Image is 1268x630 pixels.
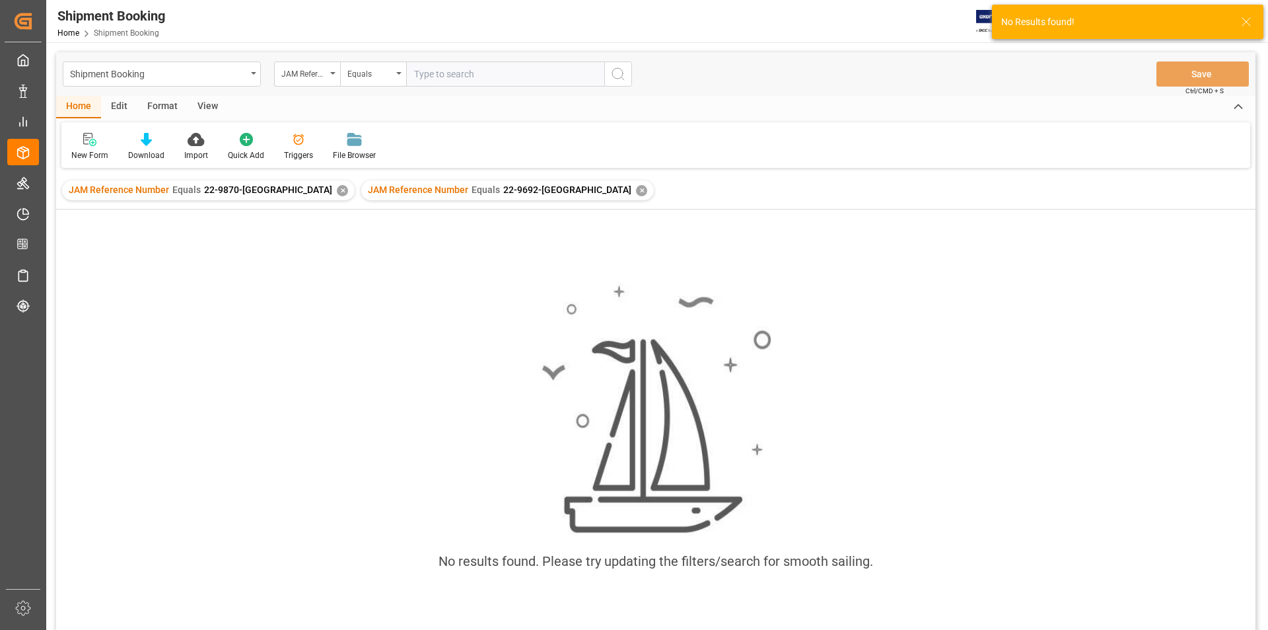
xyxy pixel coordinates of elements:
div: Import [184,149,208,161]
div: Equals [347,65,392,80]
div: Download [128,149,164,161]
div: Format [137,96,188,118]
div: No Results found! [1001,15,1228,29]
span: Equals [472,184,500,195]
span: Equals [172,184,201,195]
button: open menu [63,61,261,87]
a: Home [57,28,79,38]
div: Home [56,96,101,118]
div: Shipment Booking [70,65,246,81]
div: File Browser [333,149,376,161]
div: New Form [71,149,108,161]
button: Save [1156,61,1249,87]
button: search button [604,61,632,87]
span: JAM Reference Number [368,184,468,195]
span: Ctrl/CMD + S [1185,86,1224,96]
img: smooth_sailing.jpeg [540,284,771,535]
div: Edit [101,96,137,118]
span: 22-9692-[GEOGRAPHIC_DATA] [503,184,631,195]
div: Triggers [284,149,313,161]
div: Quick Add [228,149,264,161]
button: open menu [274,61,340,87]
input: Type to search [406,61,604,87]
div: JAM Reference Number [281,65,326,80]
div: ✕ [337,185,348,196]
span: JAM Reference Number [69,184,169,195]
img: Exertis%20JAM%20-%20Email%20Logo.jpg_1722504956.jpg [976,10,1022,33]
div: No results found. Please try updating the filters/search for smooth sailing. [439,551,873,571]
div: ✕ [636,185,647,196]
div: View [188,96,228,118]
div: Shipment Booking [57,6,165,26]
button: open menu [340,61,406,87]
span: 22-9870-[GEOGRAPHIC_DATA] [204,184,332,195]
